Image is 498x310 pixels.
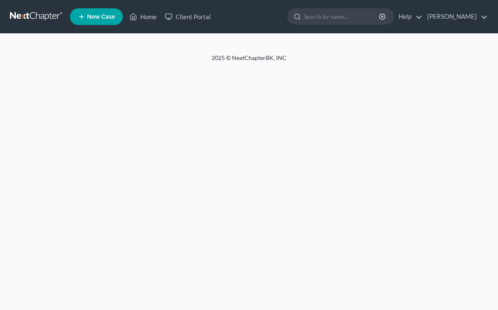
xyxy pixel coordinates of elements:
[87,14,115,20] span: New Case
[161,9,215,24] a: Client Portal
[49,54,449,69] div: 2025 © NextChapterBK, INC
[304,9,380,24] input: Search by name...
[394,9,422,24] a: Help
[423,9,488,24] a: [PERSON_NAME]
[125,9,161,24] a: Home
